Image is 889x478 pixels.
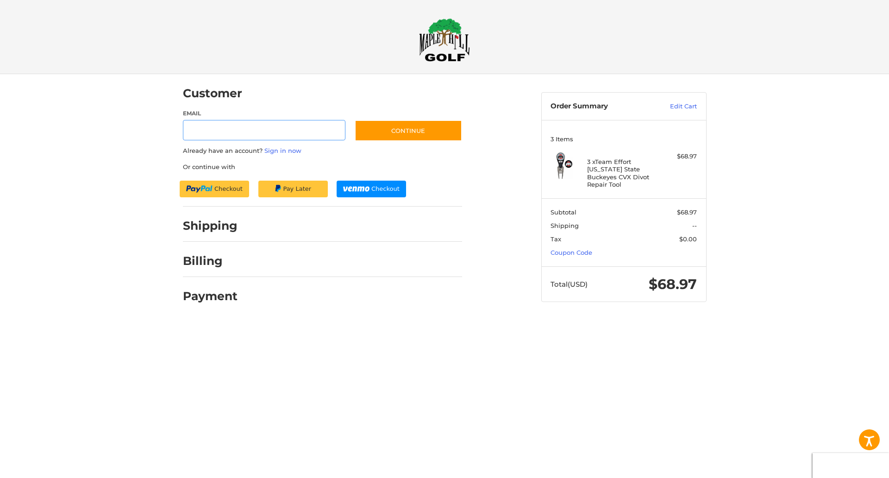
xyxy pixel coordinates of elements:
[180,181,249,197] iframe: PayPal-paypal
[677,208,697,216] span: $68.97
[649,276,697,293] span: $68.97
[183,219,238,233] h2: Shipping
[551,280,588,289] span: Total (USD)
[551,235,561,243] span: Tax
[355,120,462,141] button: Continue
[551,222,579,229] span: Shipping
[337,181,406,197] iframe: PayPal-venmo
[679,235,697,243] span: $0.00
[183,163,462,172] p: Or continue with
[419,18,470,62] img: Maple Hill Golf
[264,147,301,154] a: Sign in now
[587,158,658,188] h4: 3 x Team Effort [US_STATE] State Buckeyes CVX Divot Repair Tool
[183,109,346,118] label: Email
[692,222,697,229] span: --
[551,102,650,111] h3: Order Summary
[551,249,592,256] a: Coupon Code
[183,254,237,268] h2: Billing
[813,453,889,478] iframe: Google Customer Reviews
[258,181,328,197] iframe: PayPal-paylater
[183,289,238,303] h2: Payment
[183,146,462,156] p: Already have an account?
[650,102,697,111] a: Edit Cart
[660,152,697,161] div: $68.97
[551,135,697,143] h3: 3 Items
[183,86,242,101] h2: Customer
[551,208,576,216] span: Subtotal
